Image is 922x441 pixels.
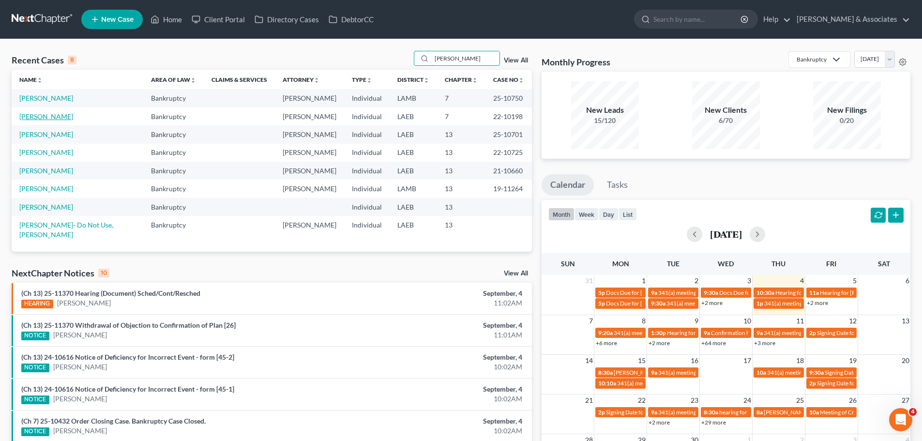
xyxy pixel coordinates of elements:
[820,289,895,296] span: Hearing for [PERSON_NAME]
[809,369,824,376] span: 9:30a
[690,395,699,406] span: 23
[651,369,657,376] span: 9a
[542,56,610,68] h3: Monthly Progress
[596,339,617,347] a: +6 more
[889,408,912,431] iframe: Intercom live chat
[143,89,204,107] td: Bankruptcy
[362,320,522,330] div: September, 4
[667,329,742,336] span: Hearing for [PERSON_NAME]
[756,289,774,296] span: 10:30a
[21,427,49,436] div: NOTICE
[756,409,763,416] span: 8a
[437,198,485,216] td: 13
[701,339,726,347] a: +64 more
[21,353,234,361] a: (Ch 13) 24-10616 Notice of Deficiency for Incorrect Event - form [45-2]
[485,89,532,107] td: 25-10750
[598,380,616,387] span: 10:10a
[250,11,324,28] a: Directory Cases
[21,385,234,393] a: (Ch 13) 24-10616 Notice of Deficiency for Incorrect Event - form [45-1]
[362,426,522,436] div: 10:02AM
[658,289,752,296] span: 341(a) meeting for [PERSON_NAME]
[12,267,109,279] div: NextChapter Notices
[637,395,647,406] span: 22
[809,289,819,296] span: 11a
[204,70,275,89] th: Claims & Services
[588,315,594,327] span: 7
[485,180,532,198] td: 19-11264
[101,16,134,23] span: New Case
[390,216,437,243] td: LAEB
[666,300,760,307] span: 341(a) meeting for [PERSON_NAME]
[614,329,707,336] span: 341(a) meeting for [PERSON_NAME]
[275,107,344,125] td: [PERSON_NAME]
[809,380,816,387] span: 2p
[690,355,699,366] span: 16
[493,76,524,83] a: Case Nounfold_more
[905,275,910,287] span: 6
[143,198,204,216] td: Bankruptcy
[146,11,187,28] a: Home
[878,259,890,268] span: Sat
[390,89,437,107] td: LAMB
[362,289,522,298] div: September, 4
[275,216,344,243] td: [PERSON_NAME]
[344,125,390,143] td: Individual
[584,355,594,366] span: 14
[21,321,236,329] a: (Ch 13) 25-11370 Withdrawal of Objection to Confirmation of Plan [26]
[614,369,659,376] span: [PERSON_NAME]
[143,107,204,125] td: Bankruptcy
[658,409,752,416] span: 341(a) meeting for [PERSON_NAME]
[807,299,828,306] a: +2 more
[767,369,861,376] span: 341(a) meeting for [PERSON_NAME]
[848,355,858,366] span: 19
[651,300,665,307] span: 9:30a
[21,395,49,404] div: NOTICE
[598,369,613,376] span: 8:30a
[437,125,485,143] td: 13
[571,116,639,125] div: 15/120
[599,208,619,221] button: day
[651,329,666,336] span: 1:30p
[344,180,390,198] td: Individual
[518,77,524,83] i: unfold_more
[813,116,881,125] div: 0/20
[437,89,485,107] td: 7
[651,289,657,296] span: 9a
[19,76,43,83] a: Nameunfold_more
[37,77,43,83] i: unfold_more
[641,315,647,327] span: 8
[275,89,344,107] td: [PERSON_NAME]
[719,409,794,416] span: hearing for [PERSON_NAME]
[606,289,686,296] span: Docs Due for [PERSON_NAME]
[283,76,319,83] a: Attorneyunfold_more
[542,174,594,196] a: Calendar
[742,315,752,327] span: 10
[809,409,819,416] span: 10a
[472,77,478,83] i: unfold_more
[584,395,594,406] span: 21
[901,315,910,327] span: 13
[701,419,726,426] a: +29 more
[275,144,344,162] td: [PERSON_NAME]
[344,107,390,125] td: Individual
[651,409,657,416] span: 9a
[571,105,639,116] div: New Leads
[756,329,763,336] span: 9a
[21,364,49,372] div: NOTICE
[694,315,699,327] span: 9
[362,352,522,362] div: September, 4
[423,77,429,83] i: unfold_more
[390,180,437,198] td: LAMB
[799,275,805,287] span: 4
[718,259,734,268] span: Wed
[390,107,437,125] td: LAEB
[324,11,378,28] a: DebtorCC
[53,426,107,436] a: [PERSON_NAME]
[598,289,605,296] span: 5p
[742,395,752,406] span: 24
[606,409,750,416] span: Signing Date for [PERSON_NAME] and [PERSON_NAME]
[397,76,429,83] a: Districtunfold_more
[344,216,390,243] td: Individual
[598,300,605,307] span: 5p
[143,216,204,243] td: Bankruptcy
